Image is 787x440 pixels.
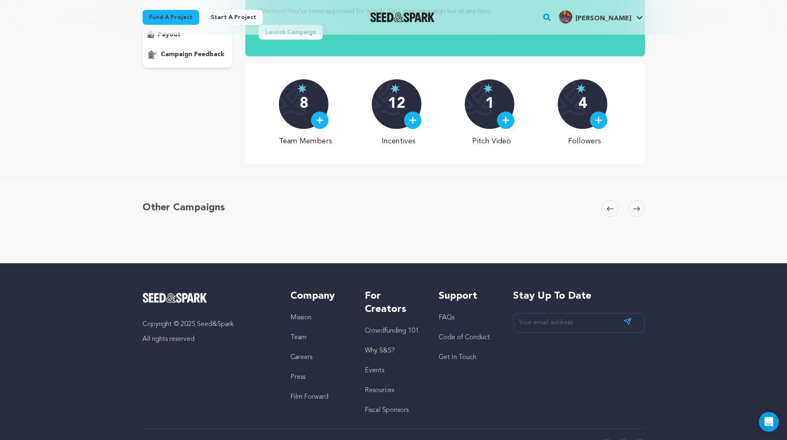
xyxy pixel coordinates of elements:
[513,313,645,333] input: Your email address
[365,347,395,354] a: Why S&S?
[370,12,435,22] a: Seed&Spark Homepage
[204,10,263,25] a: Start a project
[161,50,224,59] p: campaign feedback
[143,28,233,41] button: payout
[557,9,644,24] a: Devin M.'s Profile
[290,314,311,321] a: Mission
[439,314,454,321] a: FAQs
[557,9,644,26] span: Devin M.'s Profile
[575,15,631,22] span: [PERSON_NAME]
[365,387,394,394] a: Resources
[365,367,384,374] a: Events
[158,30,181,40] p: payout
[759,412,779,432] div: Open Intercom Messenger
[578,96,587,112] p: 4
[143,293,207,303] img: Seed&Spark Logo
[290,334,307,341] a: Team
[502,117,509,124] img: plus.svg
[143,334,274,344] p: All rights reserved
[372,136,425,147] p: Incentives
[485,96,494,112] p: 1
[439,334,490,341] a: Code of Conduct
[370,12,435,22] img: Seed&Spark Logo Dark Mode
[365,407,409,414] a: Fiscal Sponsors
[143,200,225,215] h5: Other Campaigns
[559,10,631,24] div: Devin M.'s Profile
[143,319,274,329] p: Copyright © 2025 Seed&Spark
[513,290,645,303] h5: Stay up to date
[409,117,416,124] img: plus.svg
[290,354,312,361] a: Careers
[279,136,332,147] p: Team Members
[439,290,496,303] h5: Support
[365,328,419,334] a: Crowdfunding 101
[558,136,611,147] p: Followers
[439,354,476,361] a: Get In Touch
[143,293,274,303] a: Seed&Spark Homepage
[290,374,305,381] a: Press
[316,117,323,124] img: plus.svg
[143,10,199,25] a: Fund a project
[365,290,422,316] h5: For Creators
[143,48,233,61] button: campaign feedback
[300,96,308,112] p: 8
[559,10,572,24] img: e4c9e9f1e4653a8c.jpg
[388,96,405,112] p: 12
[290,394,328,400] a: Film Forward
[595,117,602,124] img: plus.svg
[465,136,518,147] p: Pitch Video
[290,290,348,303] h5: Company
